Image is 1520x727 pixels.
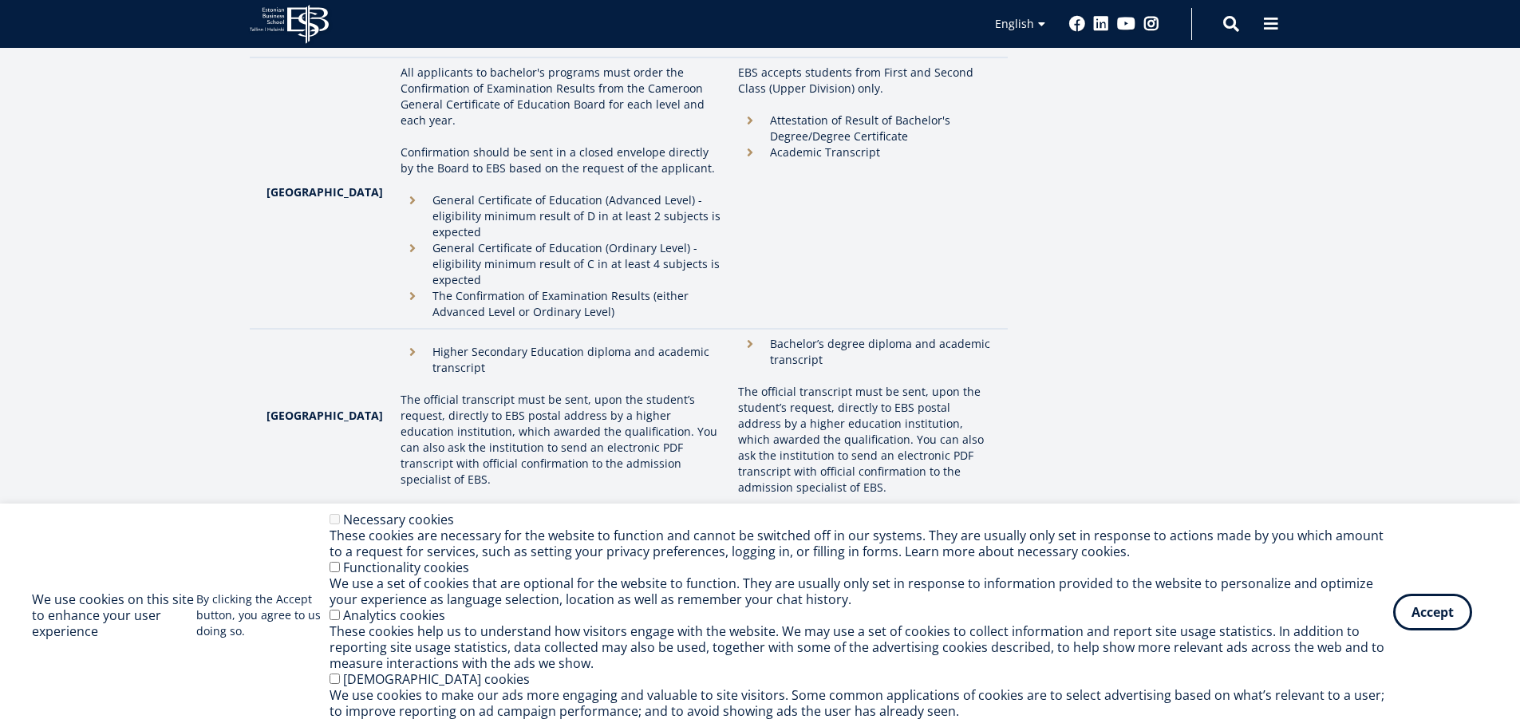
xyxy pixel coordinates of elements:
label: Analytics cookies [343,606,445,624]
div: These cookies help us to understand how visitors engage with the website. We may use a set of coo... [330,623,1393,671]
p: All applicants to bachelor's programs must order the Confirmation of Examination Results from the... [401,65,723,128]
div: These cookies are necessary for the website to function and cannot be switched off in our systems... [330,527,1393,559]
li: Bachelor’s degree diploma and academic transcript [738,336,991,368]
li: General Certificate of Education (Ordinary Level) - eligibility minimum result of C in at least 4... [401,240,723,288]
label: [DEMOGRAPHIC_DATA] cookies [343,670,530,688]
div: We use cookies to make our ads more engaging and valuable to site visitors. Some common applicati... [330,687,1393,719]
label: Necessary cookies [343,511,454,528]
li: General Certificate of Education (Advanced Level) - eligibility minimum result of D in at least 2... [401,192,723,240]
li: The Confirmation of Examination Results (either Advanced Level or Ordinary Level) [401,288,723,320]
a: Linkedin [1093,16,1109,32]
p: The official transcript must be sent, upon the student’s request, directly to EBS postal address ... [738,384,991,496]
button: Accept [1393,594,1472,630]
h2: We use cookies on this site to enhance your user experience [32,591,196,639]
label: Functionality cookies [343,559,469,576]
p: EBS accepts students from First and Second Class (Upper Division) only. [738,65,991,97]
a: Facebook [1069,16,1085,32]
li: Higher Secondary Education diploma and academic transcript [401,344,723,376]
strong: [GEOGRAPHIC_DATA] [266,184,383,200]
li: Academic Transcript [738,144,991,160]
strong: [GEOGRAPHIC_DATA] [266,408,383,423]
a: Youtube [1117,16,1135,32]
p: Confirmation should be sent in a closed envelope directly by the Board to EBS based on the reques... [401,144,723,176]
div: We use a set of cookies that are optional for the website to function. They are usually only set ... [330,575,1393,607]
li: Attestation of Result of Bachelor's Degree/Degree Certificate [738,113,991,144]
p: By clicking the Accept button, you agree to us doing so. [196,591,330,639]
p: The official transcript must be sent, upon the student’s request, directly to EBS postal address ... [401,392,723,488]
a: Instagram [1143,16,1159,32]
